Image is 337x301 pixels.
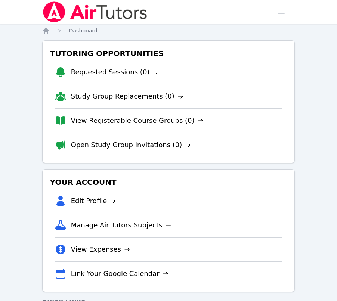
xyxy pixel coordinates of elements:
[42,1,148,22] img: Air Tutors
[71,196,116,206] a: Edit Profile
[69,28,98,34] span: Dashboard
[49,176,289,189] h3: Your Account
[71,269,168,279] a: Link Your Google Calendar
[71,115,204,126] a: View Registerable Course Groups (0)
[71,220,171,230] a: Manage Air Tutors Subjects
[49,47,289,60] h3: Tutoring Opportunities
[71,91,183,102] a: Study Group Replacements (0)
[42,27,295,34] nav: Breadcrumb
[71,244,130,255] a: View Expenses
[71,67,159,77] a: Requested Sessions (0)
[69,27,98,34] a: Dashboard
[71,140,191,150] a: Open Study Group Invitations (0)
